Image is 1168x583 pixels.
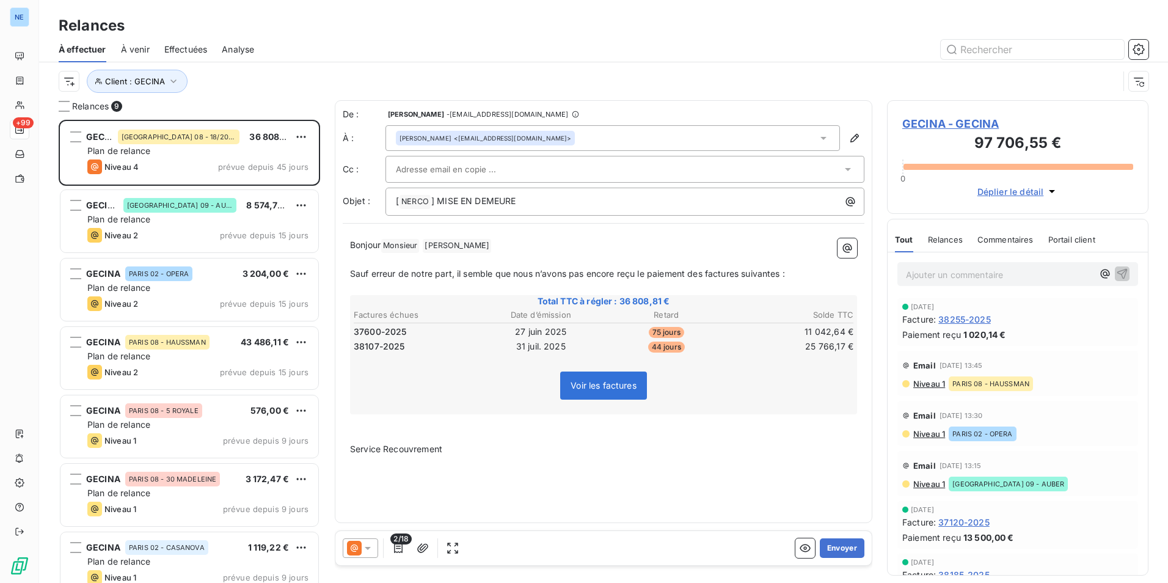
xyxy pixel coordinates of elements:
span: GECINA [86,337,120,347]
td: 31 juil. 2025 [479,340,604,353]
span: Email [913,411,936,420]
span: Niveau 2 [104,230,138,240]
span: Paiement reçu [902,328,961,341]
span: [ [396,196,399,206]
span: 37120-2025 [938,516,990,529]
span: Total TTC à régler : 36 808,81 € [352,295,855,307]
td: 25 766,17 € [730,340,855,353]
th: Date d’émission [479,309,604,321]
span: Monsieur [381,239,419,253]
span: 37600-2025 [354,326,407,338]
span: Tout [895,235,913,244]
span: [PERSON_NAME] [400,134,451,142]
span: Commentaires [977,235,1034,244]
h3: Relances [59,15,125,37]
span: [DATE] 13:30 [940,412,983,419]
span: ] MISE EN DEMEURE [431,196,516,206]
span: Niveau 1 [912,429,945,439]
span: PARIS 02 - OPERA [952,430,1012,438]
span: Portail client [1048,235,1095,244]
span: [PERSON_NAME] [388,111,444,118]
span: Bonjour [350,240,381,250]
span: [GEOGRAPHIC_DATA] 09 - AUBER [952,480,1064,488]
span: Plan de relance [87,351,150,361]
div: grid [59,120,320,583]
span: Plan de relance [87,488,150,498]
span: Paiement reçu [902,531,961,544]
span: 0 [900,174,905,183]
span: Plan de relance [87,556,150,566]
span: Relances [928,235,963,244]
input: Adresse email en copie ... [396,160,527,178]
span: Objet : [343,196,370,206]
span: 38107-2025 [354,340,405,353]
span: Email [913,461,936,471]
span: 36 808,81 € [249,131,300,142]
span: Effectuées [164,43,208,56]
span: prévue depuis 9 jours [223,573,308,582]
span: [DATE] 13:15 [940,462,982,469]
span: À effectuer [59,43,106,56]
span: prévue depuis 15 jours [220,230,308,240]
span: Service Recouvrement [350,444,442,454]
span: Niveau 1 [104,504,136,514]
span: GECINA [86,405,120,416]
span: [DATE] [911,303,934,310]
span: Niveau 1 [912,479,945,489]
span: À venir [121,43,150,56]
span: +99 [13,117,34,128]
iframe: Intercom live chat [1126,541,1156,571]
span: [DATE] [911,506,934,513]
span: 3 204,00 € [243,268,290,279]
th: Retard [604,309,729,321]
span: Niveau 1 [104,573,136,582]
span: Plan de relance [87,145,150,156]
span: [PERSON_NAME] [423,239,491,253]
span: - [EMAIL_ADDRESS][DOMAIN_NAME] [447,111,568,118]
span: PARIS 08 - HAUSSMAN [129,339,206,346]
span: Niveau 1 [912,379,945,389]
div: NE [10,7,29,27]
span: Niveau 4 [104,162,139,172]
span: Niveau 1 [104,436,136,446]
span: 75 jours [649,327,684,338]
span: prévue depuis 45 jours [218,162,308,172]
span: [DATE] 13:45 [940,362,983,369]
span: Niveau 2 [104,367,138,377]
span: PARIS 08 - HAUSSMAN [952,380,1029,387]
div: <[EMAIL_ADDRESS][DOMAIN_NAME]> [400,134,571,142]
span: 38185-2025 [938,568,990,581]
label: Cc : [343,163,385,175]
span: Email [913,361,936,370]
span: 576,00 € [250,405,289,416]
img: Logo LeanPay [10,556,29,576]
span: prévue depuis 9 jours [223,436,308,446]
span: De : [343,108,385,120]
span: GECINA - GECINA [902,116,1133,132]
td: 11 042,64 € [730,325,855,339]
span: 8 574,78 € [246,200,291,210]
span: PARIS 02 - CASANOVA [129,544,205,551]
span: PARIS 08 - 5 ROYALE [129,407,199,414]
span: PARIS 08 - 30 MADELEINE [129,475,216,483]
span: Déplier le détail [977,185,1044,198]
span: Analyse [222,43,254,56]
span: prévue depuis 15 jours [220,367,308,377]
span: 43 486,11 € [241,337,289,347]
span: prévue depuis 15 jours [220,299,308,309]
span: Facture : [902,568,936,581]
span: GECINA [86,200,120,210]
span: NERCO [400,195,431,209]
span: Facture : [902,313,936,326]
input: Rechercher [941,40,1124,59]
span: Sauf erreur de notre part, il semble que nous n’avons pas encore reçu le paiement des factures su... [350,268,785,279]
td: 27 juin 2025 [479,325,604,339]
span: 1 020,14 € [963,328,1006,341]
span: PARIS 02 - OPERA [129,270,189,277]
th: Solde TTC [730,309,855,321]
span: Voir les factures [571,380,637,391]
span: 1 119,22 € [248,542,290,552]
h3: 97 706,55 € [902,132,1133,156]
span: GECINA [86,542,120,552]
span: prévue depuis 9 jours [223,504,308,514]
